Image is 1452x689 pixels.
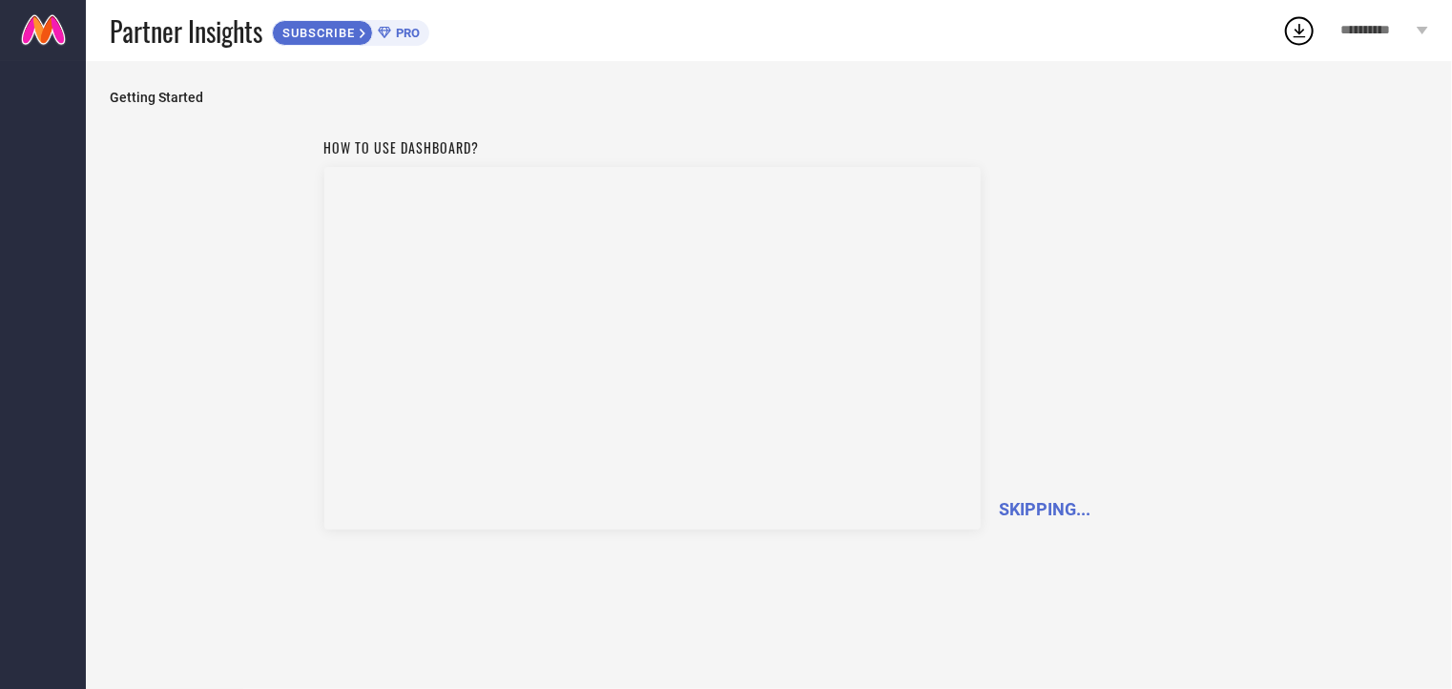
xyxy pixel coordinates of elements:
[110,11,262,51] span: Partner Insights
[1282,13,1317,48] div: Open download list
[273,26,360,40] span: SUBSCRIBE
[272,15,429,46] a: SUBSCRIBEPRO
[391,26,420,40] span: PRO
[1000,499,1091,519] span: SKIPPING...
[324,167,981,530] iframe: Workspace Section
[110,90,1428,105] span: Getting Started
[324,137,981,157] h1: How to use dashboard?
